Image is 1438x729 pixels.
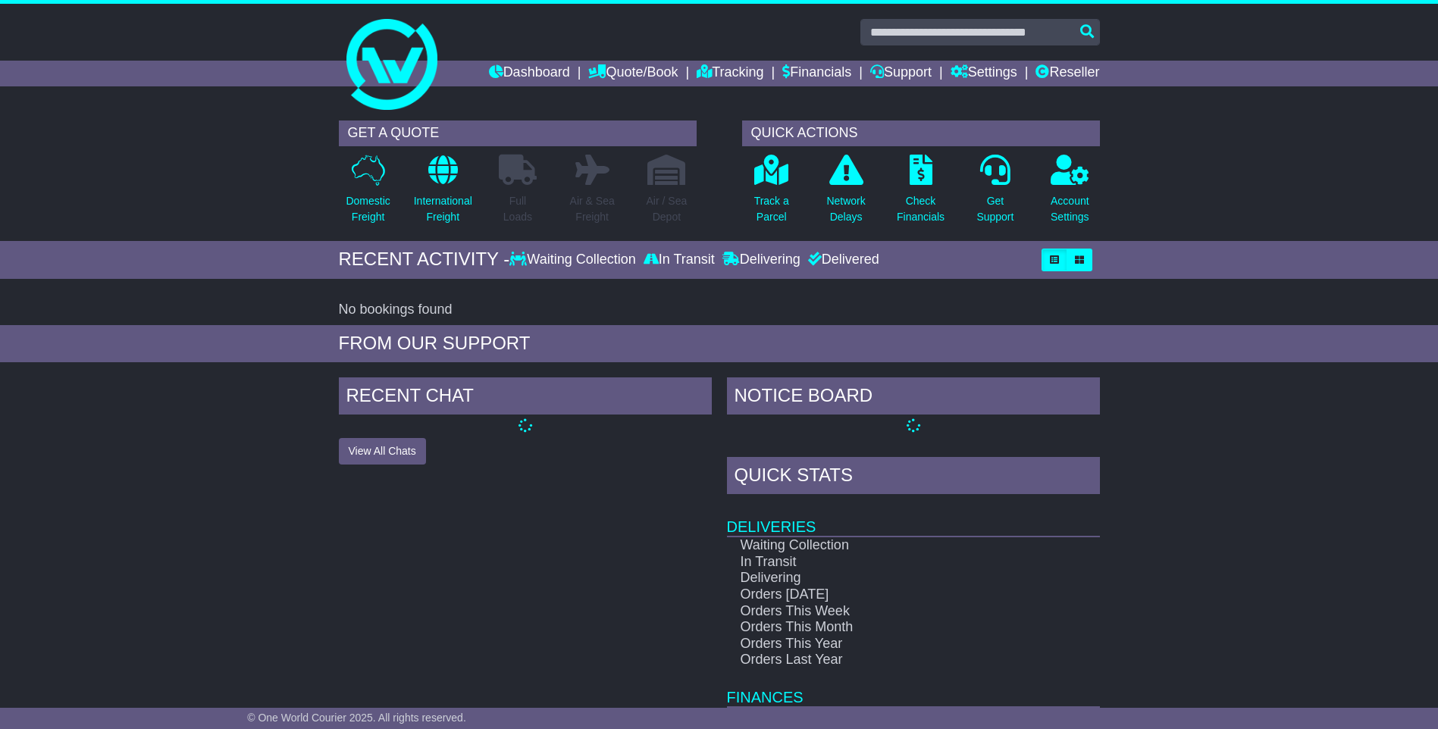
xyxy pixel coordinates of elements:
td: Orders This Year [727,636,1046,652]
div: In Transit [640,252,719,268]
td: In Transit [727,554,1046,571]
div: Delivering [719,252,804,268]
p: Network Delays [826,193,865,225]
td: Orders This Month [727,619,1046,636]
div: RECENT CHAT [339,377,712,418]
p: Air / Sea Depot [647,193,688,225]
a: InternationalFreight [413,154,473,233]
a: GetSupport [976,154,1014,233]
div: GET A QUOTE [339,120,697,146]
td: Orders Last Year [727,652,1046,668]
td: Orders [DATE] [727,587,1046,603]
a: Tracking [697,61,763,86]
div: NOTICE BOARD [727,377,1100,418]
td: Waiting Collection [727,537,1046,554]
a: NetworkDelays [826,154,866,233]
td: Orders This Week [727,603,1046,620]
td: Delivering [727,570,1046,587]
p: Domestic Freight [346,193,390,225]
a: Settings [951,61,1017,86]
td: Sent Invoices [727,707,1046,724]
p: Track a Parcel [754,193,789,225]
a: Financials [782,61,851,86]
div: Delivered [804,252,879,268]
a: Support [870,61,932,86]
p: Account Settings [1051,193,1089,225]
td: Deliveries [727,498,1100,537]
div: FROM OUR SUPPORT [339,333,1100,355]
p: Full Loads [499,193,537,225]
a: Quote/Book [588,61,678,86]
p: International Freight [414,193,472,225]
span: © One World Courier 2025. All rights reserved. [247,712,466,724]
a: Track aParcel [753,154,790,233]
p: Check Financials [897,193,945,225]
p: Air & Sea Freight [570,193,615,225]
a: Dashboard [489,61,570,86]
div: RECENT ACTIVITY - [339,249,510,271]
div: Waiting Collection [509,252,639,268]
a: CheckFinancials [896,154,945,233]
div: No bookings found [339,302,1100,318]
a: Reseller [1035,61,1099,86]
p: Get Support [976,193,1013,225]
td: Finances [727,668,1100,707]
button: View All Chats [339,438,426,465]
div: QUICK ACTIONS [742,120,1100,146]
a: AccountSettings [1050,154,1090,233]
div: Quick Stats [727,457,1100,498]
a: DomesticFreight [345,154,390,233]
